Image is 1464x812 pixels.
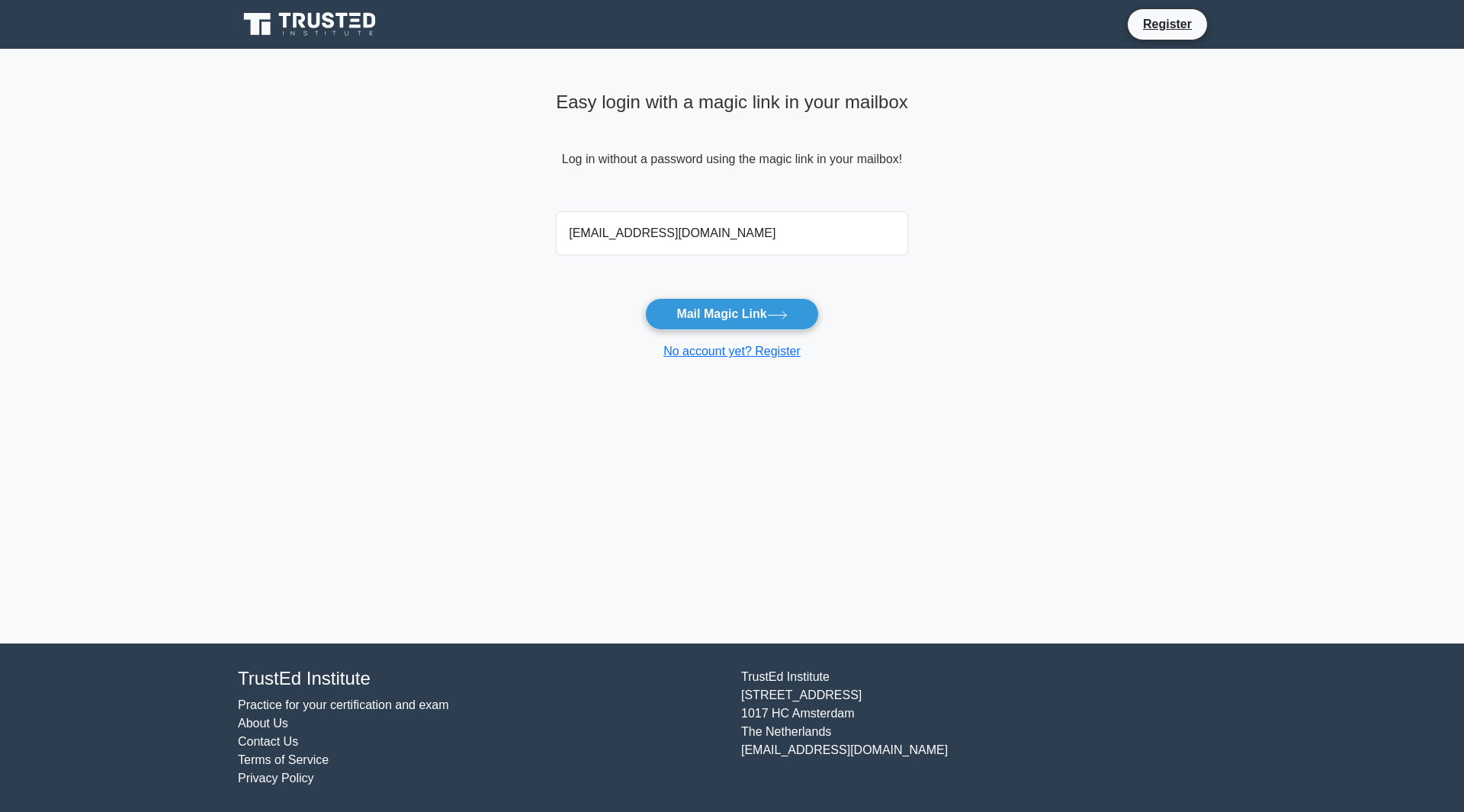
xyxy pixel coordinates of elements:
a: Practice for your certification and exam [238,698,449,711]
div: TrustEd Institute [STREET_ADDRESS] 1017 HC Amsterdam The Netherlands [EMAIL_ADDRESS][DOMAIN_NAME] [732,668,1235,788]
a: Terms of Service [238,753,329,766]
div: Log in without a password using the magic link in your mailbox! [556,85,908,205]
a: Contact Us [238,735,298,748]
a: No account yet? Register [663,345,801,358]
a: About Us [238,717,288,730]
button: Mail Magic Link [645,298,818,330]
a: Register [1134,14,1201,34]
h4: Easy login with a magic link in your mailbox [556,91,908,114]
h4: TrustEd Institute [238,668,723,690]
input: Email [556,211,908,255]
a: Privacy Policy [238,772,314,785]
